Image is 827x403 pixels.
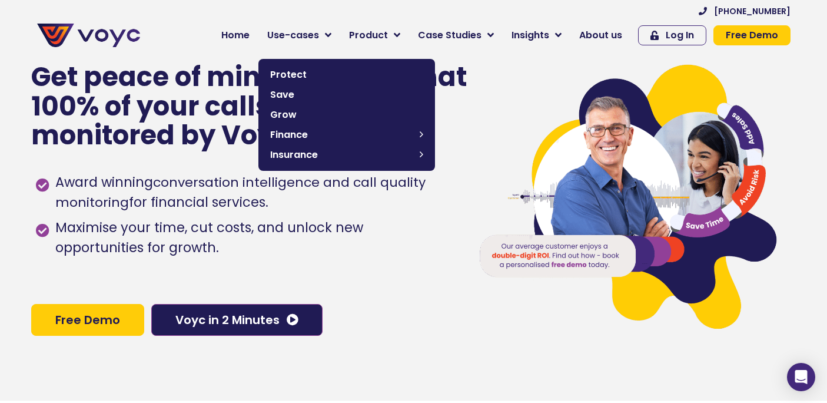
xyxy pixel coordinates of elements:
[726,31,778,40] span: Free Demo
[151,304,323,336] a: Voyc in 2 Minutes
[570,24,631,47] a: About us
[270,148,414,162] span: Insurance
[699,7,791,15] a: [PHONE_NUMBER]
[270,108,423,122] span: Grow
[31,62,469,150] p: Get peace of mind knowing that 100% of your calls are monitored by Voyc
[270,128,414,142] span: Finance
[52,173,454,213] span: Award winning for financial services.
[418,28,481,42] span: Case Studies
[31,304,144,336] a: Free Demo
[55,314,120,326] span: Free Demo
[638,25,706,45] a: Log In
[264,105,429,125] a: Grow
[409,24,503,47] a: Case Studies
[212,24,258,47] a: Home
[579,28,622,42] span: About us
[714,7,791,15] span: [PHONE_NUMBER]
[37,24,140,47] img: voyc-full-logo
[175,314,280,326] span: Voyc in 2 Minutes
[787,363,815,391] div: Open Intercom Messenger
[264,145,429,165] a: Insurance
[349,28,388,42] span: Product
[221,28,250,42] span: Home
[264,65,429,85] a: Protect
[666,31,694,40] span: Log In
[503,24,570,47] a: Insights
[713,25,791,45] a: Free Demo
[55,173,426,212] h1: conversation intelligence and call quality monitoring
[270,88,423,102] span: Save
[258,24,340,47] a: Use-cases
[270,68,423,82] span: Protect
[52,218,454,258] span: Maximise your time, cut costs, and unlock new opportunities for growth.
[264,125,429,145] a: Finance
[264,85,429,105] a: Save
[267,28,319,42] span: Use-cases
[512,28,549,42] span: Insights
[340,24,409,47] a: Product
